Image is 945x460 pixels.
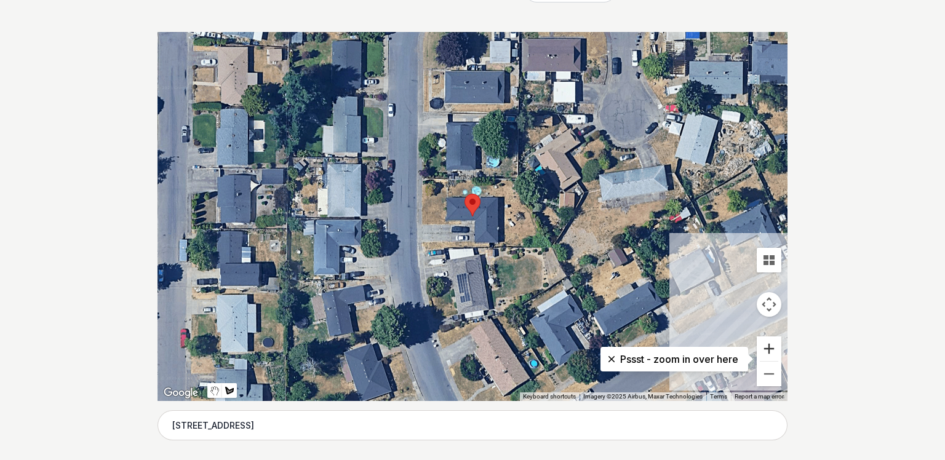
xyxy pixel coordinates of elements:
a: Open this area in Google Maps (opens a new window) [161,385,201,401]
a: Terms (opens in new tab) [710,393,727,400]
button: Zoom in [757,336,781,361]
button: Draw a shape [222,383,237,398]
input: Enter your address to get started [157,410,787,441]
p: Pssst - zoom in over here [610,352,738,367]
button: Keyboard shortcuts [523,392,576,401]
button: Stop drawing [207,383,222,398]
button: Tilt map [757,248,781,272]
a: Report a map error [735,393,784,400]
img: Google [161,385,201,401]
span: Imagery ©2025 Airbus, Maxar Technologies [583,393,703,400]
button: Map camera controls [757,292,781,317]
button: Zoom out [757,362,781,386]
